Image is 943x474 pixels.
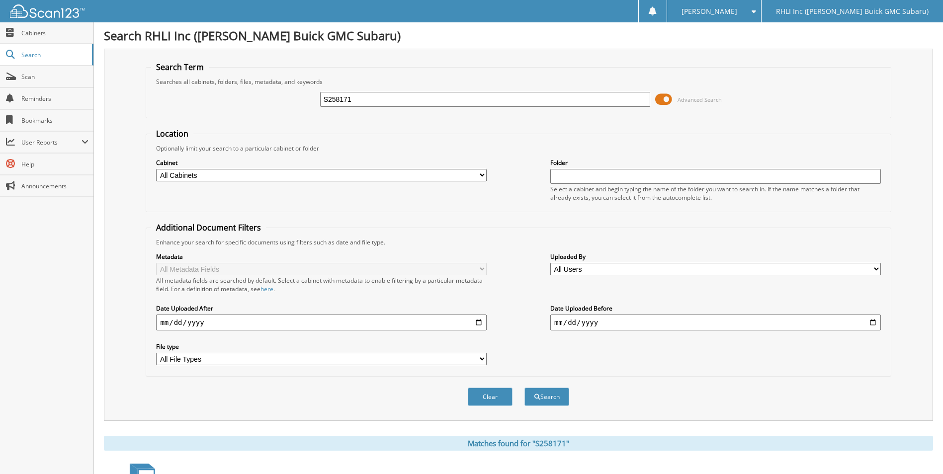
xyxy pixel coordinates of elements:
div: Enhance your search for specific documents using filters such as date and file type. [151,238,885,246]
input: start [156,315,487,330]
div: All metadata fields are searched by default. Select a cabinet with metadata to enable filtering b... [156,276,487,293]
label: Uploaded By [550,252,881,261]
div: Searches all cabinets, folders, files, metadata, and keywords [151,78,885,86]
label: Metadata [156,252,487,261]
button: Search [524,388,569,406]
span: User Reports [21,138,82,147]
img: scan123-logo-white.svg [10,4,85,18]
a: here [260,285,273,293]
span: Scan [21,73,88,81]
span: Help [21,160,88,168]
legend: Additional Document Filters [151,222,266,233]
label: Date Uploaded After [156,304,487,313]
label: Folder [550,158,881,167]
legend: Location [151,128,193,139]
span: RHLI Inc ([PERSON_NAME] Buick GMC Subaru) [776,8,929,14]
span: Bookmarks [21,116,88,125]
span: Reminders [21,94,88,103]
span: [PERSON_NAME] [682,8,737,14]
div: Matches found for "S258171" [104,436,933,451]
legend: Search Term [151,62,209,73]
label: File type [156,342,487,351]
button: Clear [468,388,513,406]
iframe: Chat Widget [893,426,943,474]
span: Search [21,51,87,59]
input: end [550,315,881,330]
label: Date Uploaded Before [550,304,881,313]
div: Optionally limit your search to a particular cabinet or folder [151,144,885,153]
span: Advanced Search [678,96,722,103]
label: Cabinet [156,158,487,167]
h1: Search RHLI Inc ([PERSON_NAME] Buick GMC Subaru) [104,27,933,44]
div: Select a cabinet and begin typing the name of the folder you want to search in. If the name match... [550,185,881,202]
span: Announcements [21,182,88,190]
span: Cabinets [21,29,88,37]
